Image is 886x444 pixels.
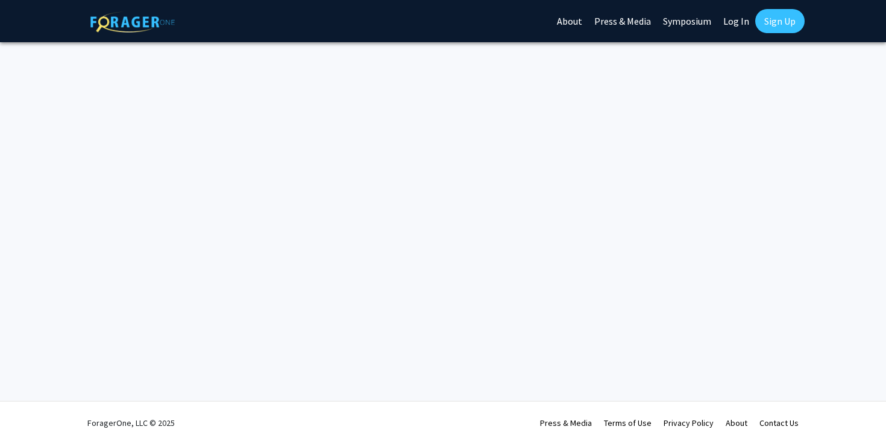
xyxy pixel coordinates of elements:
a: Contact Us [759,417,799,428]
a: Terms of Use [604,417,652,428]
a: Press & Media [540,417,592,428]
div: ForagerOne, LLC © 2025 [87,402,175,444]
a: Privacy Policy [664,417,714,428]
a: About [726,417,747,428]
img: ForagerOne Logo [90,11,175,33]
a: Sign Up [755,9,805,33]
